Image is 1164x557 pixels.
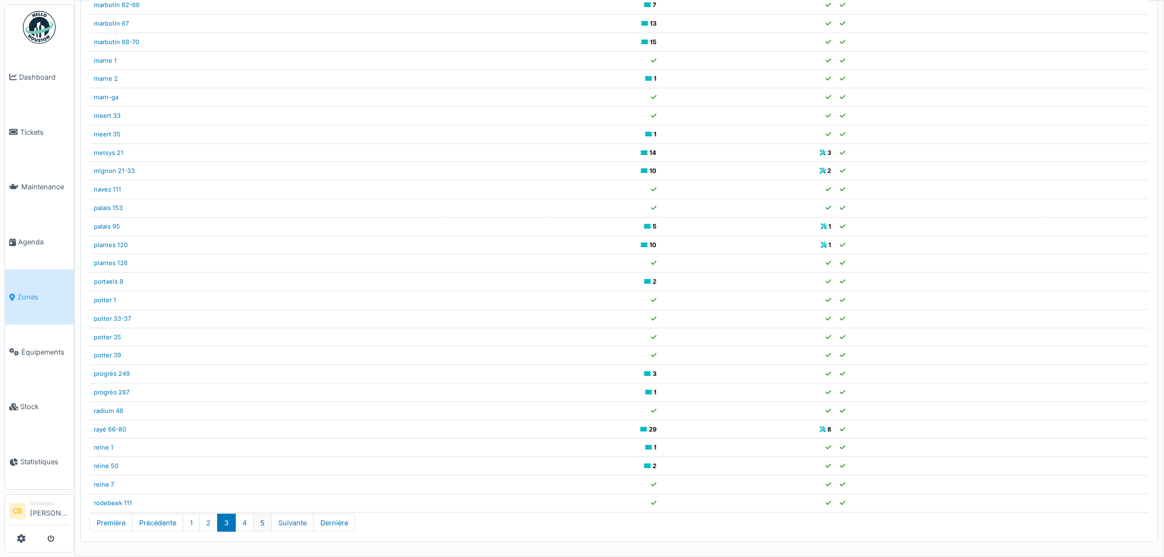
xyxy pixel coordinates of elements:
a: marne 2 [94,75,118,82]
b: 1 [654,130,656,138]
span: Zones [17,292,69,302]
button: 5 [253,514,272,532]
span: Dashboard [19,72,69,82]
a: potter 33-37 [94,315,131,322]
a: Agenda [5,214,74,269]
a: marbotin 67 [94,20,129,27]
a: metsys 21 [94,149,123,157]
a: reine 1 [94,444,114,451]
button: Previous [132,514,183,532]
span: Stock [20,402,69,412]
a: Équipements [5,325,74,380]
b: 1 [829,241,832,249]
a: plantes 126 [94,259,128,267]
a: Zones [5,269,74,325]
div: Manager [30,499,69,507]
b: 2 [653,462,656,470]
a: potter 35 [94,333,121,341]
a: radium 46 [94,407,123,415]
b: 1 [829,223,832,230]
a: reine 50 [94,462,118,470]
span: Tickets [20,127,69,137]
a: palais 153 [94,204,123,212]
button: 4 [235,514,254,532]
b: 1 [654,444,656,451]
b: 15 [650,38,656,46]
b: 29 [649,426,656,433]
a: marbotin 68-70 [94,38,139,46]
b: 8 [828,426,832,433]
span: Équipements [21,347,69,357]
button: Next [271,514,314,532]
b: 2 [653,278,656,285]
button: 3 [217,514,236,532]
a: mignon 21-33 [94,167,135,175]
button: 1 [183,514,200,532]
a: potter 39 [94,351,121,359]
a: marn-ga [94,93,118,101]
b: 14 [649,149,656,157]
nav: pagination [89,514,355,532]
b: 5 [653,223,656,230]
b: 10 [649,241,656,249]
b: 1 [654,75,656,82]
button: Last [313,514,355,532]
b: 13 [650,20,656,27]
a: potter 1 [94,296,116,304]
span: Agenda [18,237,69,247]
a: Dashboard [5,50,74,105]
b: 7 [653,1,656,9]
a: Maintenance [5,160,74,215]
a: reine 7 [94,481,114,488]
a: marbotin 62-66 [94,1,140,9]
span: Maintenance [21,182,69,192]
b: 10 [649,167,656,175]
a: CB Manager[PERSON_NAME] [9,499,69,525]
a: palais 95 [94,223,120,230]
a: plantes 120 [94,241,128,249]
b: 2 [828,167,832,175]
a: progrès 287 [94,388,129,396]
a: progrès 249 [94,370,130,378]
span: Statistiques [20,457,69,467]
button: First [89,514,133,532]
a: rodebeek 111 [94,499,132,507]
b: 1 [654,388,656,396]
img: Badge_color-CXgf-gQk.svg [23,11,56,44]
button: 2 [199,514,218,532]
a: Tickets [5,105,74,160]
a: navez 111 [94,185,121,193]
a: marne 1 [94,57,117,64]
li: CB [9,503,26,519]
a: meert 33 [94,112,121,119]
a: meert 35 [94,130,121,138]
a: rayé 66-80 [94,426,126,433]
a: portaels 8 [94,278,123,285]
a: Stock [5,380,74,435]
a: Statistiques [5,434,74,489]
b: 3 [653,370,656,378]
li: [PERSON_NAME] [30,499,69,523]
b: 3 [828,149,832,157]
